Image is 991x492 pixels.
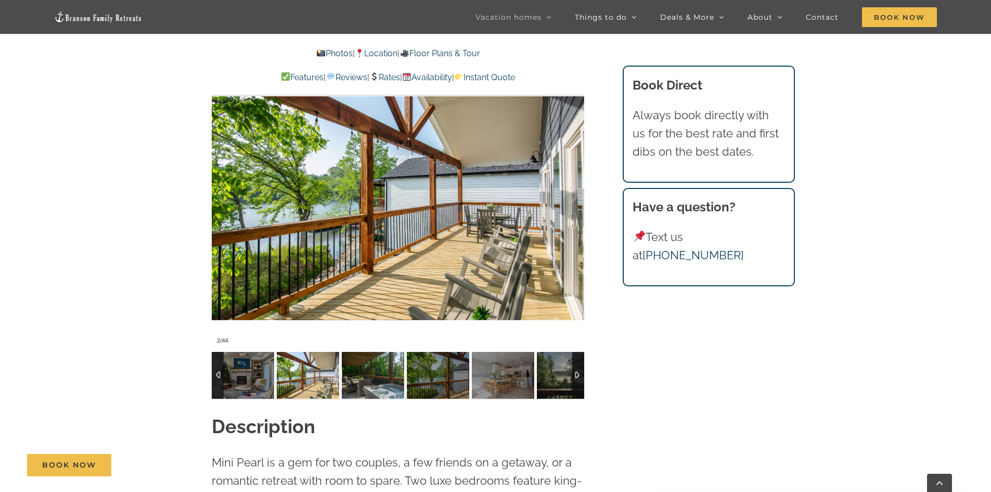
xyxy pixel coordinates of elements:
img: 🎥 [401,49,409,57]
img: 💲 [370,72,378,81]
a: Location [355,48,397,58]
p: | | [212,47,584,60]
img: 👉 [455,72,463,81]
a: Book Now [27,454,111,476]
a: Photos [316,48,353,58]
strong: Description [212,415,315,437]
img: Blue-Pearl-Christmas-at-Lake-Taneycomo-Branson-Missouri-1305-Edit-scaled.jpg-nggid041849-ngg0dyn-... [212,352,274,399]
a: Reviews [326,72,367,82]
h3: Have a question? [633,198,784,217]
p: Always book directly with us for the best rate and first dibs on the best dates. [633,106,784,161]
span: Book Now [862,7,937,27]
img: Branson Family Retreats Logo [54,11,143,23]
span: Book Now [42,461,96,470]
a: Floor Plans & Tour [400,48,480,58]
a: Instant Quote [454,72,515,82]
img: ✅ [281,72,290,81]
h3: Book Direct [633,76,784,95]
span: Things to do [575,14,627,21]
img: 📸 [317,49,325,57]
img: Blue-Pearl-vacation-home-rental-Lake-Taneycomo-2155-scaled.jpg-nggid041589-ngg0dyn-120x90-00f0w01... [342,352,404,399]
a: Rates [369,72,400,82]
a: Features [281,72,324,82]
img: 📆 [403,72,411,81]
span: Vacation homes [475,14,542,21]
p: | | | | [212,71,584,84]
span: Contact [806,14,839,21]
img: Blue-Pearl-vacation-home-rental-Lake-Taneycomo-2071-scaled.jpg-nggid041595-ngg0dyn-120x90-00f0w01... [472,352,534,399]
img: 📍 [355,49,364,57]
span: About [748,14,773,21]
img: Blue-Pearl-vacation-home-rental-Lake-Taneycomo-2145-scaled.jpg-nggid041566-ngg0dyn-120x90-00f0w01... [277,352,339,399]
img: 💬 [327,72,335,81]
span: Deals & More [660,14,714,21]
img: Blue-Pearl-vacation-home-rental-Lake-Taneycomo-2146-scaled.jpg-nggid041562-ngg0dyn-120x90-00f0w01... [407,352,469,399]
a: [PHONE_NUMBER] [642,248,744,262]
img: Blue-Pearl-lakefront-vacation-rental-home-fog-2-scaled.jpg-nggid041574-ngg0dyn-120x90-00f0w010c01... [537,352,599,399]
img: 📌 [634,231,645,242]
a: Availability [402,72,452,82]
p: Text us at [633,228,784,264]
